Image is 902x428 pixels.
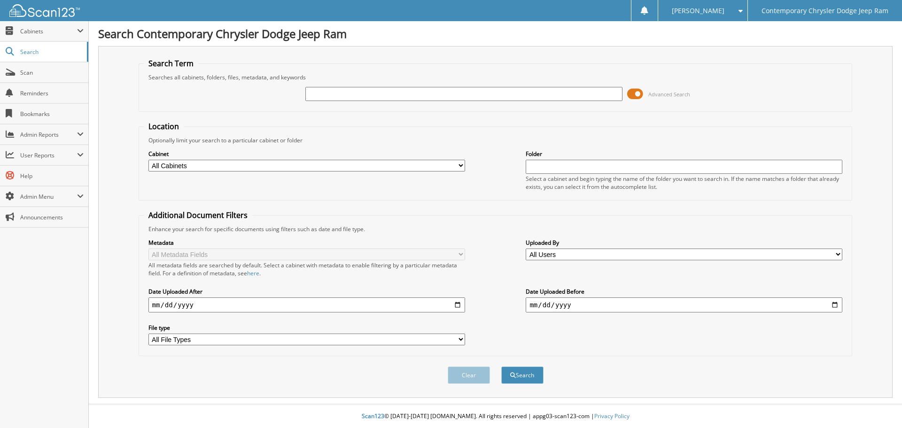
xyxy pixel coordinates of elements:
[247,269,259,277] a: here
[526,297,842,312] input: end
[144,210,252,220] legend: Additional Document Filters
[448,366,490,384] button: Clear
[762,8,888,14] span: Contemporary Chrysler Dodge Jeep Ram
[148,150,465,158] label: Cabinet
[526,239,842,247] label: Uploaded By
[526,288,842,296] label: Date Uploaded Before
[144,136,848,144] div: Optionally limit your search to a particular cabinet or folder
[20,89,84,97] span: Reminders
[20,193,77,201] span: Admin Menu
[20,110,84,118] span: Bookmarks
[9,4,80,17] img: scan123-logo-white.svg
[20,131,77,139] span: Admin Reports
[20,27,77,35] span: Cabinets
[362,412,384,420] span: Scan123
[501,366,544,384] button: Search
[144,73,848,81] div: Searches all cabinets, folders, files, metadata, and keywords
[98,26,893,41] h1: Search Contemporary Chrysler Dodge Jeep Ram
[148,297,465,312] input: start
[20,151,77,159] span: User Reports
[20,213,84,221] span: Announcements
[148,239,465,247] label: Metadata
[148,261,465,277] div: All metadata fields are searched by default. Select a cabinet with metadata to enable filtering b...
[144,225,848,233] div: Enhance your search for specific documents using filters such as date and file type.
[526,150,842,158] label: Folder
[648,91,690,98] span: Advanced Search
[526,175,842,191] div: Select a cabinet and begin typing the name of the folder you want to search in. If the name match...
[20,48,82,56] span: Search
[148,324,465,332] label: File type
[89,405,902,428] div: © [DATE]-[DATE] [DOMAIN_NAME]. All rights reserved | appg03-scan123-com |
[148,288,465,296] label: Date Uploaded After
[20,69,84,77] span: Scan
[144,121,184,132] legend: Location
[144,58,198,69] legend: Search Term
[20,172,84,180] span: Help
[672,8,724,14] span: [PERSON_NAME]
[594,412,630,420] a: Privacy Policy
